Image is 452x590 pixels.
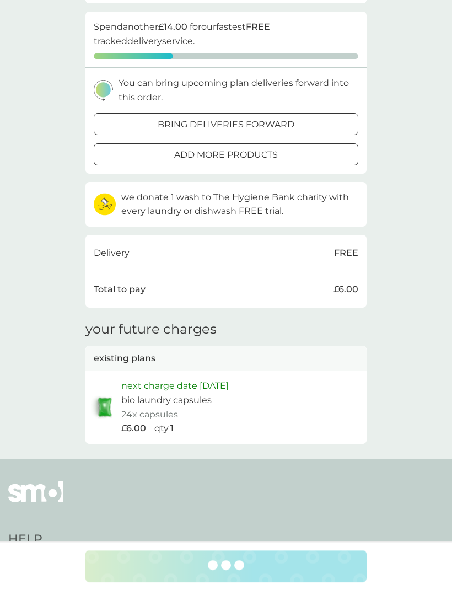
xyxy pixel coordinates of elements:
img: smol [8,481,63,519]
p: Delivery [94,246,130,260]
p: bring deliveries forward [158,117,294,132]
p: 24x capsules [121,407,178,422]
p: £6.00 [121,421,146,436]
strong: FREE [246,22,270,32]
button: add more products [94,143,358,165]
p: we to The Hygiene Bank charity with every laundry or dishwash FREE trial. [121,190,358,218]
p: £6.00 [333,282,358,297]
h3: your future charges [85,321,217,337]
p: next charge date [DATE] [121,379,229,393]
p: Total to pay [94,282,146,297]
p: existing plans [94,351,155,366]
span: donate 1 wash [137,192,200,202]
strong: £14.00 [158,22,187,32]
button: bring deliveries forward [94,113,358,135]
p: You can bring upcoming plan deliveries forward into this order. [119,76,358,104]
p: qty [154,421,169,436]
p: Spend another for our fastest tracked delivery service. [94,20,358,48]
img: delivery-schedule.svg [94,80,113,100]
p: add more products [174,148,278,162]
p: 1 [170,421,174,436]
p: bio laundry capsules [121,393,212,407]
h4: Help [8,531,168,548]
p: FREE [334,246,358,260]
